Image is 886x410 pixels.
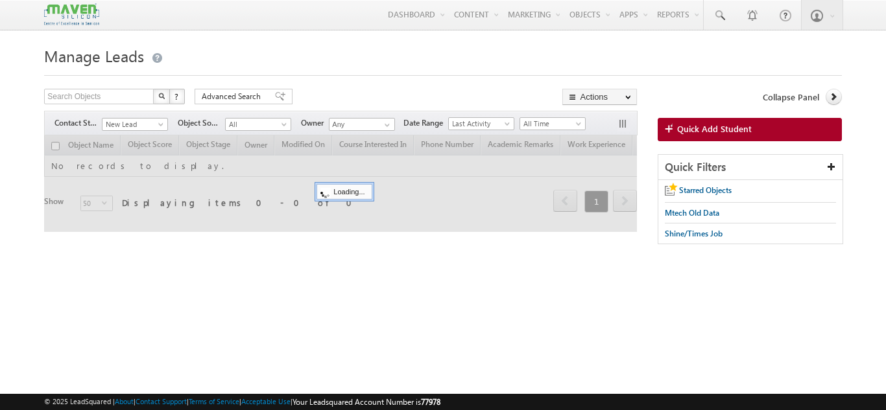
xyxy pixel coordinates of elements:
[421,397,440,407] span: 77978
[665,208,719,218] span: Mtech Old Data
[115,397,134,405] a: About
[317,184,372,199] div: Loading...
[202,91,265,102] span: Advanced Search
[301,117,329,129] span: Owner
[169,89,185,104] button: ?
[679,185,732,195] span: Starred Objects
[136,397,187,405] a: Contact Support
[226,119,287,130] span: All
[178,117,225,129] span: Object Source
[54,117,102,129] span: Contact Stage
[658,118,842,141] a: Quick Add Student
[158,93,165,99] img: Search
[658,155,843,180] div: Quick Filters
[329,118,395,131] input: Type to Search
[377,119,394,131] a: Show All Items
[44,3,99,26] img: Custom Logo
[293,397,440,407] span: Your Leadsquared Account Number is
[449,118,510,130] span: Last Activity
[448,117,514,130] a: Last Activity
[665,229,723,238] span: Shine/Times Job
[102,118,168,131] a: New Lead
[677,123,752,135] span: Quick Add Student
[174,91,180,102] span: ?
[403,117,448,129] span: Date Range
[520,118,582,130] span: All Time
[225,118,291,131] a: All
[102,119,164,130] span: New Lead
[44,396,440,408] span: © 2025 LeadSquared | | | | |
[44,45,144,66] span: Manage Leads
[241,397,291,405] a: Acceptable Use
[520,117,586,130] a: All Time
[763,91,819,103] span: Collapse Panel
[562,89,637,105] button: Actions
[189,397,239,405] a: Terms of Service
